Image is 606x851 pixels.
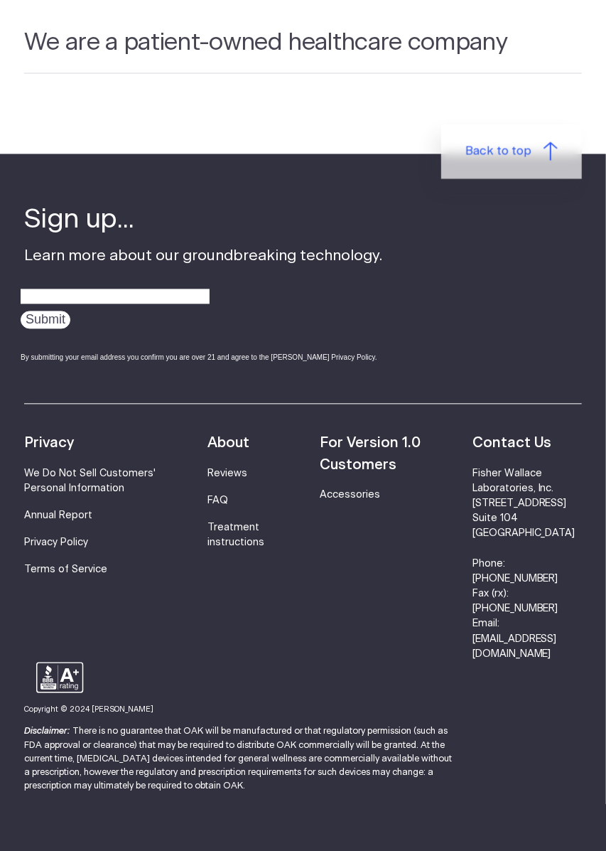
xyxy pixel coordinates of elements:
[320,437,421,473] strong: For Version 1.0 Customers
[24,469,156,494] a: We Do Not Sell Customers' Personal Information
[207,523,264,548] a: Treatment instructions
[207,437,249,451] strong: About
[24,727,70,737] strong: Disclaimer:
[24,565,107,575] a: Terms of Service
[21,311,70,329] input: Submit
[24,725,459,793] p: There is no guarantee that OAK will be manufactured or that regulatory permission (such as FDA ap...
[472,467,582,663] li: Fisher Wallace Laboratories, Inc. [STREET_ADDRESS] Suite 104 [GEOGRAPHIC_DATA] Phone: [PHONE_NUMB...
[320,491,380,501] a: Accessories
[24,707,153,714] small: Copyright © 2024 [PERSON_NAME]
[24,27,582,74] h2: We are a patient-owned healthcare company
[24,203,382,375] div: Learn more about our groundbreaking technology.
[24,511,92,521] a: Annual Report
[24,437,74,451] strong: Privacy
[24,203,382,239] h4: Sign up...
[24,538,88,548] a: Privacy Policy
[472,635,557,660] a: [EMAIL_ADDRESS][DOMAIN_NAME]
[207,496,228,506] a: FAQ
[207,469,247,479] a: Reviews
[472,437,552,451] strong: Contact Us
[441,124,582,179] a: Back to top
[465,142,531,161] span: Back to top
[21,353,382,363] div: By submitting your email address you confirm you are over 21 and agree to the [PERSON_NAME] Priva...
